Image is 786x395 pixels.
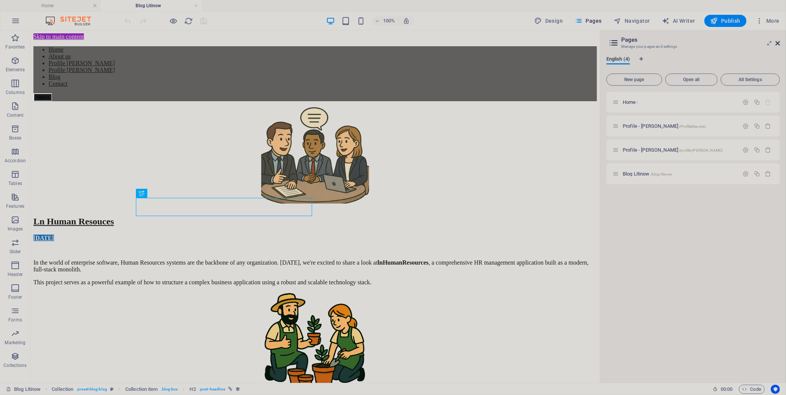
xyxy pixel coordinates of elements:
[637,100,638,105] span: /
[620,171,739,176] div: Blog Litinow/blog-litinow
[185,17,193,25] i: Reload page
[9,249,21,255] p: Slider
[765,147,772,153] div: Remove
[665,74,718,86] button: Open all
[572,15,604,27] button: Pages
[44,16,101,25] img: Editor Logo
[52,385,73,394] span: Click to select. Double-click to edit
[765,123,772,129] div: Remove
[235,387,240,392] i: This element is bound to a collection
[3,3,54,9] a: Skip to main content
[606,55,630,65] span: English (4)
[110,387,114,391] i: This element is a customizable preset
[7,112,24,118] p: Content
[9,135,22,141] p: Boxes
[611,15,653,27] button: Navigator
[713,385,733,394] h6: Session time
[184,16,193,25] button: reload
[742,385,761,394] span: Code
[190,385,196,394] span: Click to select. Double-click to edit
[679,148,723,152] span: /profile-[PERSON_NAME]
[101,2,202,10] h4: Blog Litinow
[52,385,240,394] nav: breadcrumb
[662,17,695,25] span: AI Writer
[721,385,732,394] span: 00 00
[125,385,158,394] span: Click to select. Double-click to edit
[771,385,780,394] button: Usercentrics
[532,15,566,27] button: Design
[743,123,749,129] div: Settings
[8,180,22,187] p: Tables
[606,74,662,86] button: New page
[669,77,714,82] span: Open all
[532,15,566,27] div: Design (Ctrl+Alt+Y)
[726,386,727,392] span: :
[620,147,739,152] div: Profile - [PERSON_NAME]/profile-[PERSON_NAME]
[6,203,24,209] p: Features
[743,99,749,105] div: Settings
[621,43,765,50] h3: Manage your pages and settings
[6,67,25,73] p: Elements
[403,17,410,24] i: On resize automatically adjust zoom level to fit chosen device.
[5,158,26,164] p: Accordion
[765,171,772,177] div: Remove
[679,124,706,129] span: /ProfileMauricio
[704,15,747,27] button: Publish
[721,74,780,86] button: All Settings
[5,340,25,346] p: Marketing
[659,15,698,27] button: AI Writer
[606,56,780,71] div: Language Tabs
[535,17,563,25] span: Design
[8,294,22,300] p: Footer
[623,99,638,105] span: Click to open page
[372,16,399,25] button: 100%
[754,147,760,153] div: Duplicate
[754,123,760,129] div: Duplicate
[575,17,601,25] span: Pages
[620,124,739,129] div: Profile - [PERSON_NAME]/ProfileMauricio
[756,17,780,25] span: More
[6,89,25,96] p: Columns
[754,171,760,177] div: Duplicate
[739,385,765,394] button: Code
[623,147,723,153] span: Click to open page
[76,385,107,394] span: . preset-blog-blog
[650,172,672,176] span: /blog-litinow
[5,44,25,50] p: Favorites
[623,123,706,129] span: Profile - [PERSON_NAME]
[8,317,22,323] p: Forms
[8,271,23,277] p: Header
[710,17,740,25] span: Publish
[743,171,749,177] div: Settings
[3,362,27,368] p: Collections
[228,387,232,391] i: This element is linked
[614,17,650,25] span: Navigator
[620,100,739,105] div: Home/
[169,16,178,25] button: Click here to leave preview mode and continue editing
[754,99,760,105] div: Duplicate
[753,15,783,27] button: More
[724,77,777,82] span: All Settings
[621,36,780,43] h2: Pages
[161,385,178,394] span: . blog-box
[8,226,23,232] p: Images
[743,147,749,153] div: Settings
[199,385,225,394] span: . post--headline
[610,77,659,82] span: New page
[6,385,41,394] a: Click to cancel selection. Double-click to open Pages
[765,99,772,105] div: The startpage cannot be deleted
[623,171,672,177] span: Blog Litinow
[383,16,395,25] h6: 100%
